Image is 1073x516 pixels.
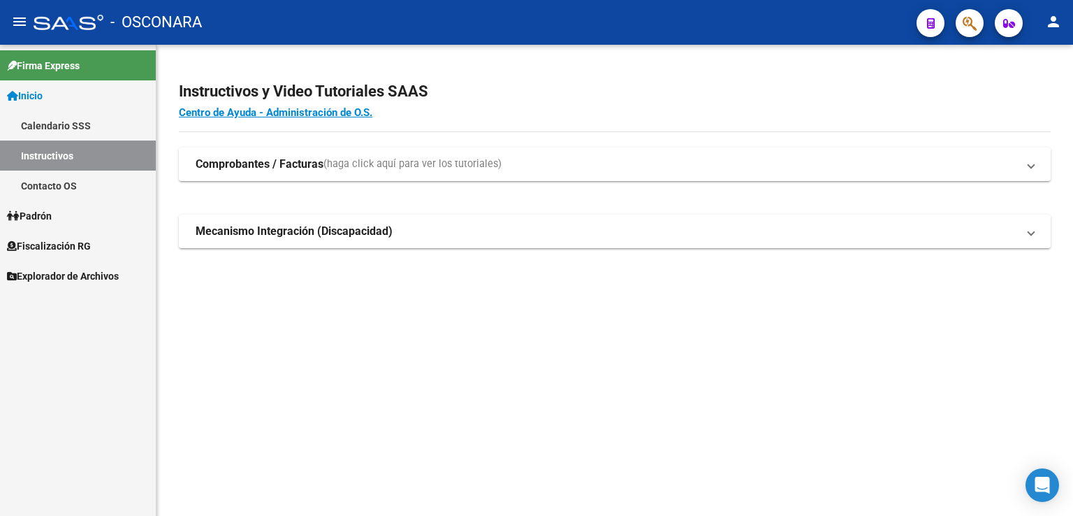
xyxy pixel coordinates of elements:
span: Inicio [7,88,43,103]
span: Explorador de Archivos [7,268,119,284]
mat-expansion-panel-header: Mecanismo Integración (Discapacidad) [179,215,1051,248]
span: Fiscalización RG [7,238,91,254]
span: Firma Express [7,58,80,73]
span: - OSCONARA [110,7,202,38]
a: Centro de Ayuda - Administración de O.S. [179,106,372,119]
span: (haga click aquí para ver los tutoriales) [323,157,502,172]
div: Open Intercom Messenger [1025,468,1059,502]
mat-icon: person [1045,13,1062,30]
mat-expansion-panel-header: Comprobantes / Facturas(haga click aquí para ver los tutoriales) [179,148,1051,181]
strong: Mecanismo Integración (Discapacidad) [196,224,393,239]
mat-icon: menu [11,13,28,30]
h2: Instructivos y Video Tutoriales SAAS [179,78,1051,105]
span: Padrón [7,208,52,224]
strong: Comprobantes / Facturas [196,157,323,172]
